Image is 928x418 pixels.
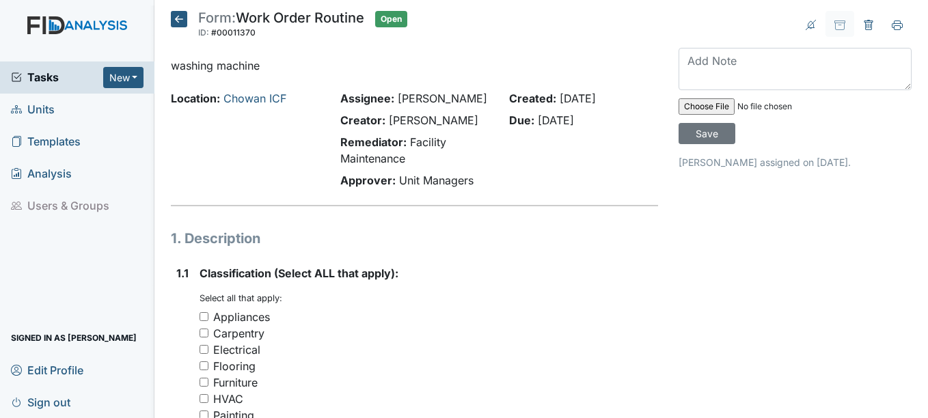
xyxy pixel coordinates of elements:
div: Flooring [213,358,256,374]
input: Save [679,123,735,144]
input: HVAC [200,394,208,403]
span: Edit Profile [11,359,83,380]
div: HVAC [213,391,243,407]
small: Select all that apply: [200,293,282,303]
span: Units [11,99,55,120]
div: Appliances [213,309,270,325]
div: Carpentry [213,325,264,342]
input: Furniture [200,378,208,387]
p: [PERSON_NAME] assigned on [DATE]. [679,155,912,169]
span: #00011370 [211,27,256,38]
strong: Remediator: [340,135,407,149]
span: [DATE] [560,92,596,105]
span: Form: [198,10,236,26]
a: Chowan ICF [223,92,286,105]
button: New [103,67,144,88]
span: Open [375,11,407,27]
strong: Creator: [340,113,385,127]
div: Work Order Routine [198,11,364,41]
strong: Approver: [340,173,396,187]
span: [PERSON_NAME] [398,92,487,105]
span: Analysis [11,163,72,184]
input: Flooring [200,361,208,370]
strong: Created: [509,92,556,105]
div: Furniture [213,374,258,391]
label: 1.1 [176,265,189,281]
input: Carpentry [200,329,208,337]
span: Classification (Select ALL that apply): [200,266,398,280]
strong: Due: [509,113,534,127]
span: [PERSON_NAME] [389,113,478,127]
strong: Assignee: [340,92,394,105]
span: Signed in as [PERSON_NAME] [11,327,137,348]
p: washing machine [171,57,657,74]
h1: 1. Description [171,228,657,249]
a: Tasks [11,69,103,85]
span: ID: [198,27,209,38]
span: [DATE] [538,113,574,127]
span: Sign out [11,391,70,413]
input: Electrical [200,345,208,354]
strong: Location: [171,92,220,105]
span: Unit Managers [399,173,474,187]
div: Electrical [213,342,260,358]
span: Templates [11,131,81,152]
input: Appliances [200,312,208,321]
